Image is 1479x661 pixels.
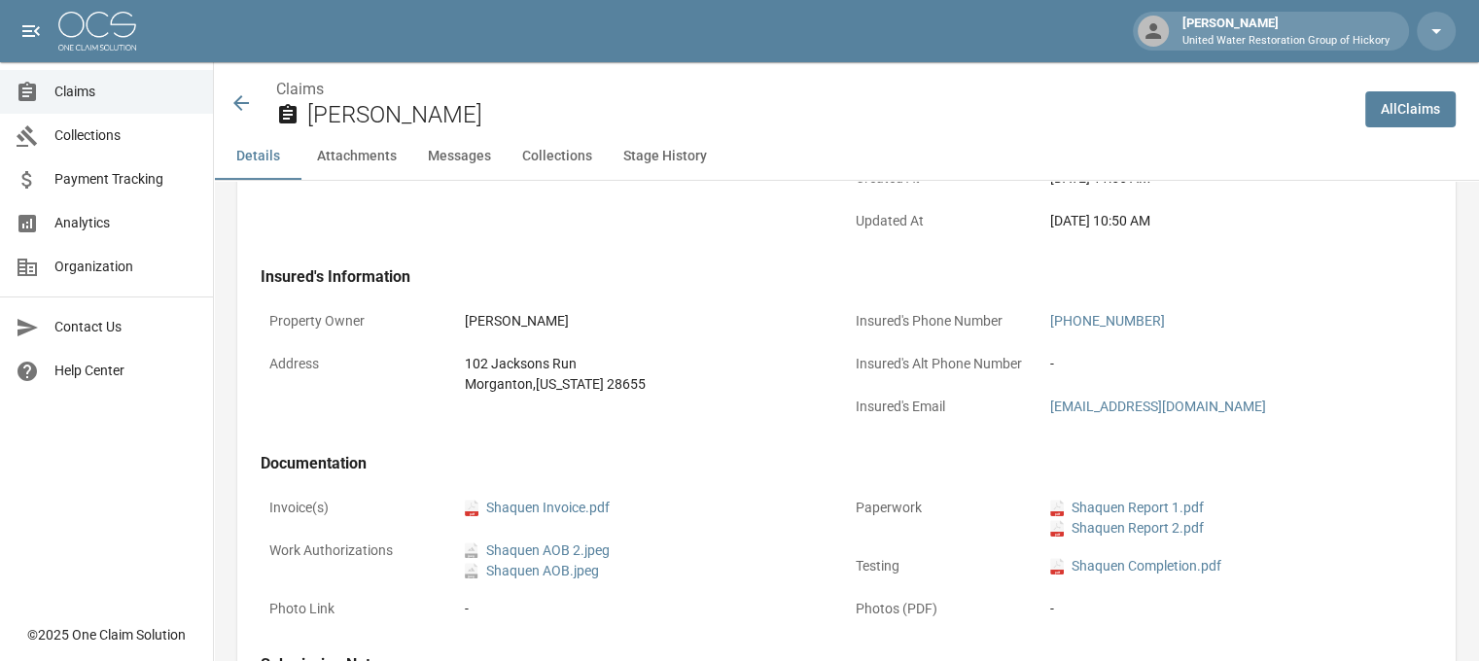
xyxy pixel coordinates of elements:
[847,302,1042,340] p: Insured's Phone Number
[1365,91,1456,127] a: AllClaims
[847,489,1042,527] p: Paperwork
[261,590,456,628] p: Photo Link
[465,540,610,561] a: jpegShaquen AOB 2.jpeg
[608,133,722,180] button: Stage History
[465,561,599,581] a: jpegShaquen AOB.jpeg
[54,213,197,233] span: Analytics
[261,532,456,570] p: Work Authorizations
[54,257,197,277] span: Organization
[1050,518,1204,539] a: pdfShaquen Report 2.pdf
[261,345,456,383] p: Address
[1182,33,1390,50] p: United Water Restoration Group of Hickory
[847,590,1042,628] p: Photos (PDF)
[276,80,324,98] a: Claims
[465,311,838,331] div: [PERSON_NAME]
[1050,313,1165,329] a: [PHONE_NUMBER]
[261,489,456,527] p: Invoice(s)
[214,133,301,180] button: Details
[1050,354,1424,374] div: -
[27,625,186,644] div: © 2025 One Claim Solution
[1050,399,1266,414] a: [EMAIL_ADDRESS][DOMAIN_NAME]
[1175,14,1397,49] div: [PERSON_NAME]
[1050,498,1204,518] a: pdfShaquen Report 1.pdf
[54,82,197,102] span: Claims
[1050,556,1221,576] a: pdfShaquen Completion.pdf
[1050,599,1424,619] div: -
[465,498,610,518] a: pdfShaquen Invoice.pdf
[507,133,608,180] button: Collections
[301,133,412,180] button: Attachments
[465,599,838,619] div: -
[54,361,197,381] span: Help Center
[54,169,197,190] span: Payment Tracking
[12,12,51,51] button: open drawer
[1050,211,1424,231] div: [DATE] 10:50 AM
[847,345,1042,383] p: Insured's Alt Phone Number
[847,547,1042,585] p: Testing
[214,133,1479,180] div: anchor tabs
[58,12,136,51] img: ocs-logo-white-transparent.png
[276,78,1350,101] nav: breadcrumb
[847,202,1042,240] p: Updated At
[307,101,1350,129] h2: [PERSON_NAME]
[54,125,197,146] span: Collections
[412,133,507,180] button: Messages
[261,302,456,340] p: Property Owner
[261,267,1432,287] h4: Insured's Information
[261,454,1432,473] h4: Documentation
[465,354,838,374] div: 102 Jacksons Run
[847,388,1042,426] p: Insured's Email
[54,317,197,337] span: Contact Us
[465,374,838,395] div: Morganton , [US_STATE] 28655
